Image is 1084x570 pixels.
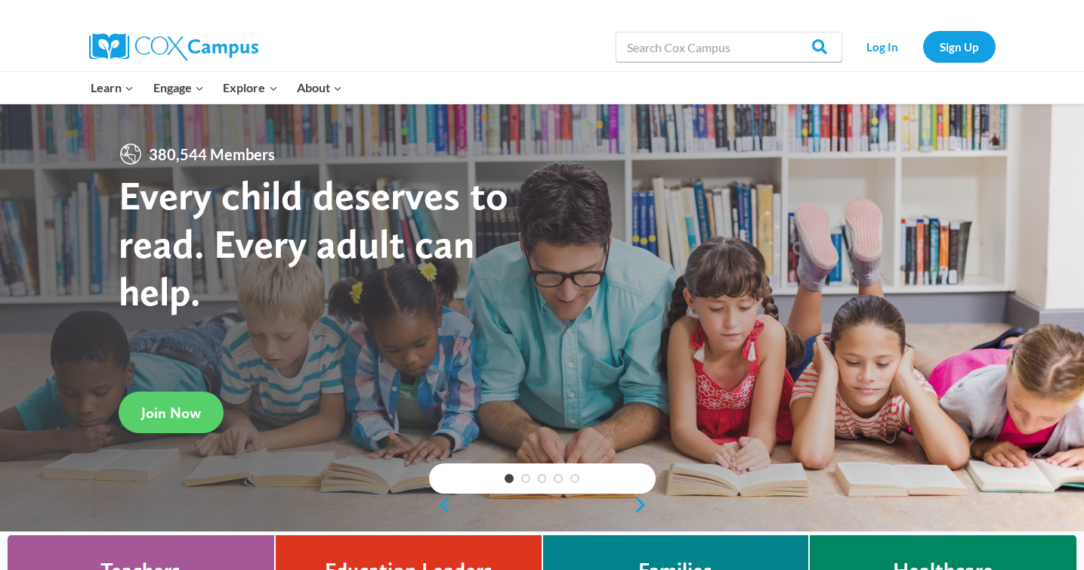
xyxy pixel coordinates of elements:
span: 380,544 Members [143,142,281,166]
a: 2 [521,474,530,483]
a: 5 [570,474,579,483]
span: Join Now [141,404,201,422]
img: Cox Campus [89,33,258,60]
a: 1 [505,474,514,483]
input: Search Cox Campus [616,32,842,62]
nav: Primary Navigation [82,72,352,104]
a: Join Now [119,392,224,433]
span: About [297,78,342,98]
span: Learn [91,78,134,98]
nav: Secondary Navigation [850,31,996,62]
a: 3 [538,474,547,483]
a: 4 [554,474,563,483]
a: previous [429,496,452,514]
strong: Every child deserves to read. Every adult can help. [119,171,508,315]
a: Sign Up [923,31,996,62]
span: Engage [153,78,204,98]
div: content slider buttons [429,490,656,520]
a: Log In [850,31,916,62]
a: next [633,496,656,514]
span: Explore [223,78,277,98]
